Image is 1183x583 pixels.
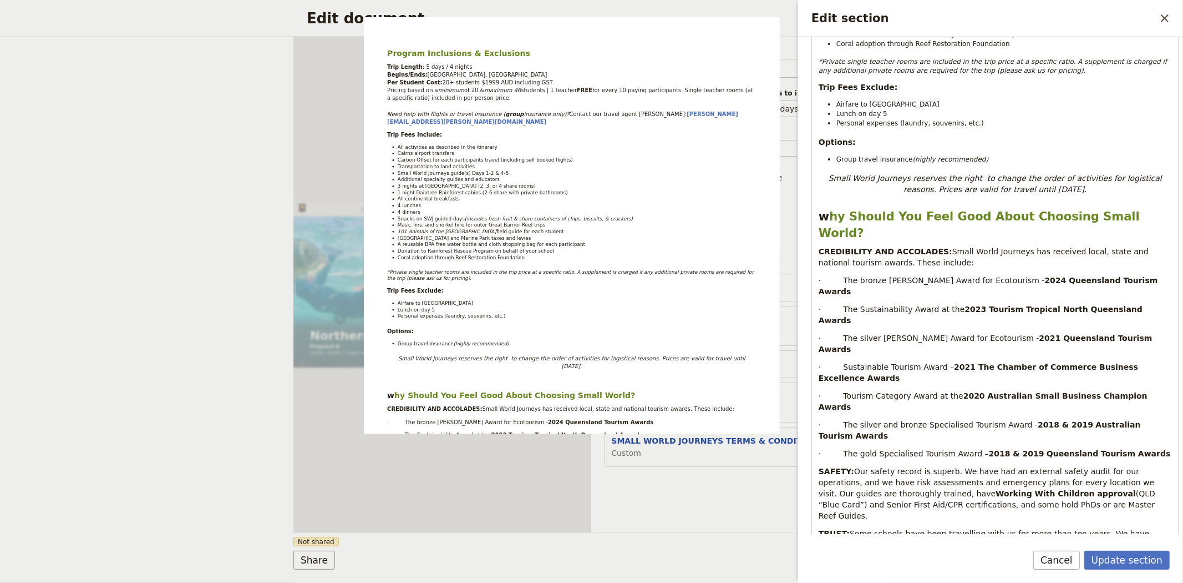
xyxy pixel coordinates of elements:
[819,210,829,223] span: w
[989,449,1044,458] strong: 2018 & 2019
[819,391,963,400] span: · Tourism Category Award at the
[293,537,339,546] span: Not shared
[819,467,1157,498] span: Our safety record is superb. We have had an external safety audit for our operations, and we have...
[819,247,1151,267] span: Small World Journeys has received local, state and national tourism awards. These include:
[40,307,638,338] h1: Northern Beaches: Custom Trip 2026
[301,11,391,26] a: Inclusions & Exclusions
[819,210,1144,240] strong: hy Should You Feel Good About Choosing Small World?
[1033,551,1080,570] button: Cancel
[836,40,1010,48] span: Coral adoption through Reef Restoration Foundation
[836,100,940,108] span: Airfare to [GEOGRAPHIC_DATA]
[307,10,860,27] h2: Edit document
[128,357,210,370] span: 5 days & 4 nights
[819,83,898,92] strong: Trip Fees Exclude:
[836,155,913,163] span: Group travel insurance
[819,529,850,538] strong: TRUST:
[13,7,110,26] img: Small World Journeys logo
[819,467,854,476] strong: SAFETY:
[819,276,1045,285] span: · The bronze [PERSON_NAME] Award for Ecotourism -
[819,529,1166,560] span: Some schools have been travelling with us for more than ten years. We have special relationships ...
[836,119,984,127] span: Personal expenses (laundry, souvenirs, etc.)
[819,363,1141,383] strong: 2021 The Chamber of Commerce Business Excellence Awards
[819,363,954,371] span: · Sustainable Tourism Award –
[1038,420,1093,429] strong: 2018 & 2019
[819,449,989,458] span: · The gold Specialised Tourism Award –
[819,305,965,314] span: · The Sustainability Award at the
[913,155,989,163] em: (highly recommended)
[612,448,824,459] span: Custom
[819,305,1145,325] strong: 2023 Tourism Tropical North Queensland Awards
[612,435,824,446] button: SMALL WORLD JOURNEYS TERMS & CONDITIONS
[1155,9,1174,28] button: Close drawer
[819,489,1158,520] span: (QLD “Blue Card”) and Senior First Aid/CPR certifications, and some hold PhDs or are Master Reef ...
[768,103,799,114] button: Days to include​Clear input
[819,420,1038,429] span: · The silver and bronze Specialised Tourism Award -
[400,11,590,26] a: SMALL WORLD JOURNEYS TERMS & CONDITIONS
[293,551,335,570] button: Share
[819,334,1039,343] span: · The silver [PERSON_NAME] Award for Ecotourism -
[819,391,1150,411] strong: 2020 Australian Small Business Champion Awards
[40,357,114,370] span: [DATE] – [DATE]
[40,340,638,357] p: Proposal A
[682,9,701,28] button: Download pdf
[161,11,205,26] a: Cover page
[260,11,292,26] a: Itinerary
[214,11,251,26] a: Overview
[640,9,659,28] button: 07 4054 6693
[661,9,680,28] a: groups@smallworldjourneys.com.au
[819,58,1169,74] em: *Private single teacher rooms are included in the trip price at a specific ratio. A supplement is...
[836,110,887,118] span: Lunch on day 5
[829,174,1165,194] em: Small World Journeys reserves the right to change the order of activities for logistical reasons....
[819,138,856,147] strong: Options:
[996,489,1136,498] strong: Working With Children approval
[1084,551,1170,570] button: Update section
[1047,449,1171,458] strong: Queensland Tourism Awards
[811,10,1155,27] h2: Edit section
[819,247,952,256] strong: CREDIBILITY AND ACCOLADES:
